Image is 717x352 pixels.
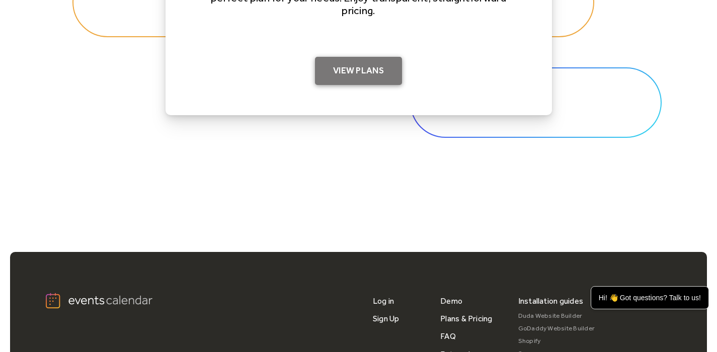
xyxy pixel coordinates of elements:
div: Installation guides [518,292,584,310]
a: GoDaddy Website Builder [518,322,595,335]
a: FAQ [440,327,456,345]
a: View Plans [315,57,402,85]
a: Plans & Pricing [440,310,493,327]
a: Duda Website Builder [518,310,595,322]
a: Log in [373,292,394,310]
a: Demo [440,292,462,310]
a: Sign Up [373,310,400,327]
a: Shopify [518,335,595,347]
